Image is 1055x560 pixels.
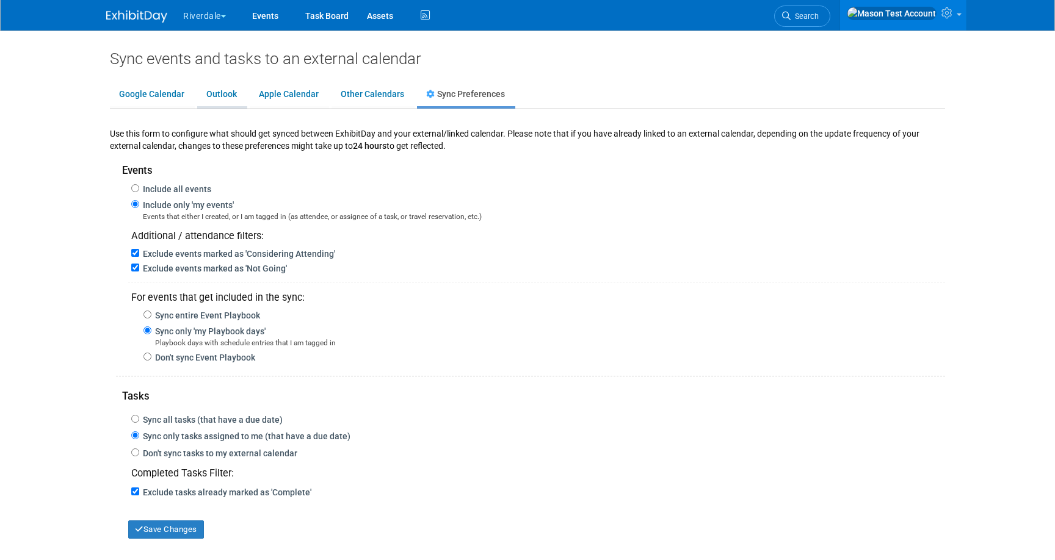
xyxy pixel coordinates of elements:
div: For events that get included in the sync: [110,292,945,304]
a: Google Calendar [110,83,194,106]
label: Exclude events marked as 'Considering Attending' [139,249,335,259]
a: Apple Calendar [250,83,328,106]
a: Sync Preferences [417,83,514,106]
img: ExhibitDay [106,10,167,23]
div: Completed Tasks Filter: [110,459,945,479]
label: Don't sync Event Playbook [151,353,255,362]
label: Sync only 'my Playbook days' [151,326,266,336]
button: Save Changes [128,520,204,539]
div: Events [110,152,945,177]
span: Search [791,12,819,21]
a: Outlook [197,83,246,106]
label: Sync entire Event Playbook [151,311,260,320]
a: Search [774,5,830,27]
label: Sync all tasks (that have a due date) [139,415,283,425]
div: Sync events and tasks to an external calendar [110,49,945,68]
div: Use this form to configure what should get synced between ExhibitDay and your external/linked cal... [110,118,945,152]
a: Other Calendars [332,83,413,106]
div: Additional / attendance filters: [110,221,945,242]
div: Playbook days with schedule entries that I am tagged in [143,337,945,348]
label: Include all events [139,184,211,194]
span: 24 hours [353,141,386,151]
img: Mason Test Account [847,7,937,20]
label: Don't sync tasks to my external calendar [139,448,297,458]
label: Include only 'my events' [139,200,234,210]
div: Tasks [110,389,945,403]
label: Exclude events marked as 'Not Going' [139,264,287,273]
div: Events that either I created, or I am tagged in (as attendee, or assignee of a task, or travel re... [131,210,945,221]
label: Sync only tasks assigned to me (that have a due date) [139,431,350,441]
label: Exclude tasks already marked as 'Complete' [139,487,311,497]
